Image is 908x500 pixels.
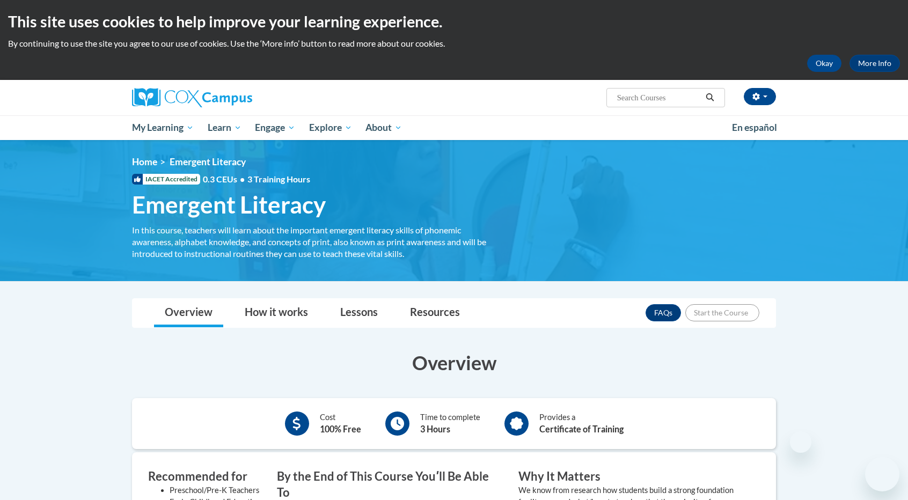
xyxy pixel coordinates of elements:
button: Enroll [685,304,759,321]
a: En español [725,116,784,139]
button: Account Settings [744,88,776,105]
a: How it works [234,299,319,327]
iframe: Button to launch messaging window [865,457,899,491]
h3: Why It Matters [518,468,744,485]
span: • [240,174,245,184]
span: 0.3 CEUs [203,173,310,185]
b: 100% Free [320,424,361,434]
h3: Recommended for [148,468,261,485]
a: More Info [850,55,900,72]
span: Emergent Literacy [132,190,326,219]
h3: Overview [132,349,776,376]
img: Cox Campus [132,88,252,107]
span: Engage [255,121,295,134]
div: Main menu [116,115,792,140]
div: Time to complete [420,411,480,436]
li: Preschool/Pre-K Teachers [170,484,261,496]
div: Provides a [539,411,624,436]
a: My Learning [125,115,201,140]
a: Overview [154,299,223,327]
button: Okay [807,55,841,72]
span: My Learning [132,121,194,134]
b: 3 Hours [420,424,450,434]
a: Engage [248,115,302,140]
input: Search Courses [616,91,702,104]
button: Search [702,91,718,104]
a: FAQs [646,304,681,321]
a: Learn [201,115,248,140]
p: By continuing to use the site you agree to our use of cookies. Use the ‘More info’ button to read... [8,38,900,49]
span: Explore [309,121,352,134]
a: Explore [302,115,359,140]
a: Resources [399,299,471,327]
a: Cox Campus [132,88,336,107]
span: IACET Accredited [132,174,200,185]
div: In this course, teachers will learn about the important emergent literacy skills of phonemic awar... [132,224,502,260]
a: Lessons [329,299,389,327]
h2: This site uses cookies to help improve your learning experience. [8,11,900,32]
span: 3 Training Hours [247,174,310,184]
span: Learn [208,121,241,134]
a: Home [132,156,157,167]
span: Emergent Literacy [170,156,246,167]
span: En español [732,122,777,133]
div: Cost [320,411,361,436]
b: Certificate of Training [539,424,624,434]
a: About [359,115,409,140]
span: About [365,121,402,134]
iframe: Close message [790,431,811,453]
